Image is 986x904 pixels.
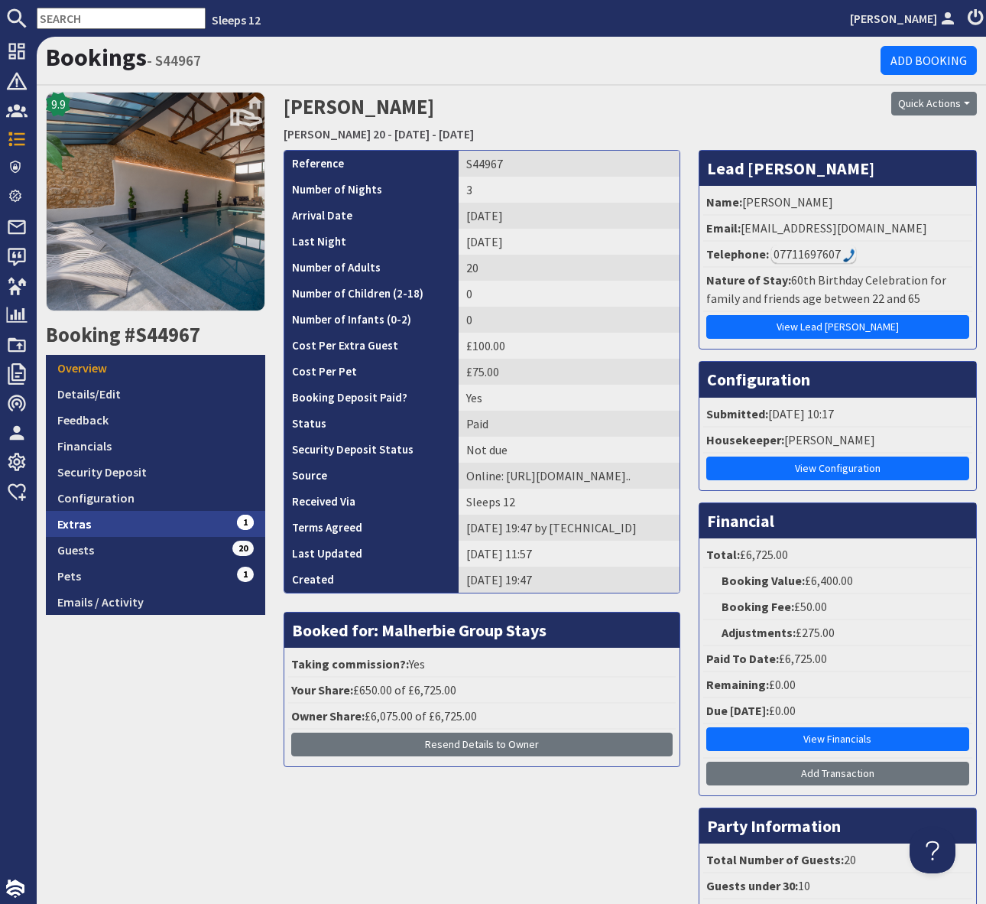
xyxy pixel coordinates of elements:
[46,92,265,311] img: Churchill 20's icon
[703,873,972,899] li: 10
[46,537,265,563] a: Guests20
[699,808,976,844] h3: Party Information
[881,46,977,75] a: Add Booking
[284,567,459,593] th: Created
[362,523,375,535] i: Agreements were checked at the time of signing booking terms:<br>- I AGREE to take out appropriat...
[288,652,676,678] li: Yes
[910,828,955,873] iframe: Toggle Customer Support
[291,708,365,724] strong: Owner Share:
[703,216,972,242] li: [EMAIL_ADDRESS][DOMAIN_NAME]
[843,249,855,262] img: hfpfyWBK5wQHBAGPgDf9c6qAYOxxMAAAAASUVORK5CYII=
[706,651,779,666] strong: Paid To Date:
[703,402,972,428] li: [DATE] 10:17
[703,646,972,672] li: £6,725.00
[459,385,679,411] td: Yes
[284,177,459,203] th: Number of Nights
[284,437,459,463] th: Security Deposit Status
[51,95,66,113] span: 9.9
[699,151,976,186] h3: Lead [PERSON_NAME]
[703,190,972,216] li: [PERSON_NAME]
[46,355,265,381] a: Overview
[722,573,805,588] strong: Booking Value:
[706,547,740,562] strong: Total:
[703,268,972,312] li: 60th Birthday Celebration for family and friends age between 22 and 65
[284,151,459,177] th: Reference
[706,315,969,339] a: View Lead [PERSON_NAME]
[703,542,972,568] li: £6,725.00
[706,878,798,893] strong: Guests under 30:
[237,567,254,582] span: 1
[6,880,24,898] img: staytech_i_w-64f4e8e9ee0a9c174fd5317b4b171b261742d2d393467e5bdba4413f4f884c10.svg
[388,126,392,141] span: -
[284,281,459,307] th: Number of Children (2-18)
[232,541,254,556] span: 20
[147,51,201,70] small: - S44967
[284,229,459,255] th: Last Night
[284,541,459,567] th: Last Updated
[46,92,265,323] a: 9.9
[703,428,972,454] li: [PERSON_NAME]
[459,255,679,281] td: 20
[291,682,353,698] strong: Your Share:
[284,307,459,333] th: Number of Infants (0-2)
[459,359,679,385] td: £75.00
[703,568,972,594] li: £6,400.00
[459,151,679,177] td: S44967
[284,515,459,541] th: Terms Agreed
[425,737,539,751] span: Resend Details to Owner
[284,385,459,411] th: Booking Deposit Paid?
[284,126,385,141] a: [PERSON_NAME] 20
[699,503,976,538] h3: Financial
[706,762,969,785] a: Add Transaction
[706,220,741,236] strong: Email:
[850,9,958,28] a: [PERSON_NAME]
[459,515,679,541] td: [DATE] 19:47 by [TECHNICAL_ID]
[459,541,679,567] td: [DATE] 11:57
[291,733,673,756] button: Resend Details to Owner
[284,463,459,489] th: Source
[46,459,265,485] a: Security Deposit
[891,92,977,115] button: Quick Actions
[703,594,972,620] li: £50.00
[706,406,768,421] strong: Submitted:
[46,485,265,511] a: Configuration
[771,245,856,263] div: Call: 07711697607
[37,8,206,29] input: SEARCH
[288,704,676,730] li: £6,075.00 of £6,725.00
[459,333,679,359] td: £100.00
[46,589,265,615] a: Emails / Activity
[46,407,265,433] a: Feedback
[722,625,796,640] strong: Adjustments:
[459,203,679,229] td: [DATE]
[46,433,265,459] a: Financials
[459,489,679,515] td: Sleeps 12
[284,92,740,146] h2: [PERSON_NAME]
[703,698,972,724] li: £0.00
[722,599,794,614] strong: Booking Fee:
[459,177,679,203] td: 3
[459,411,679,437] td: Paid
[703,672,972,698] li: £0.00
[284,411,459,437] th: Status
[46,42,147,73] a: Bookings
[46,511,265,537] a: Extras1
[459,437,679,463] td: Not due
[459,281,679,307] td: 0
[46,381,265,407] a: Details/Edit
[237,515,254,530] span: 1
[284,359,459,385] th: Cost Per Pet
[284,255,459,281] th: Number of Adults
[459,463,679,489] td: Online: https://www.sleeps12.com/properties/churchill-20-95/calendar
[703,847,972,873] li: 20
[706,194,742,210] strong: Name:
[284,489,459,515] th: Received Via
[706,677,769,692] strong: Remaining:
[706,852,844,867] strong: Total Number of Guests:
[706,703,769,718] strong: Due [DATE]:
[459,307,679,333] td: 0
[703,620,972,646] li: £275.00
[291,656,409,671] strong: Taking commission?:
[284,333,459,359] th: Cost Per Extra Guest
[394,126,474,141] a: [DATE] - [DATE]
[46,563,265,589] a: Pets1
